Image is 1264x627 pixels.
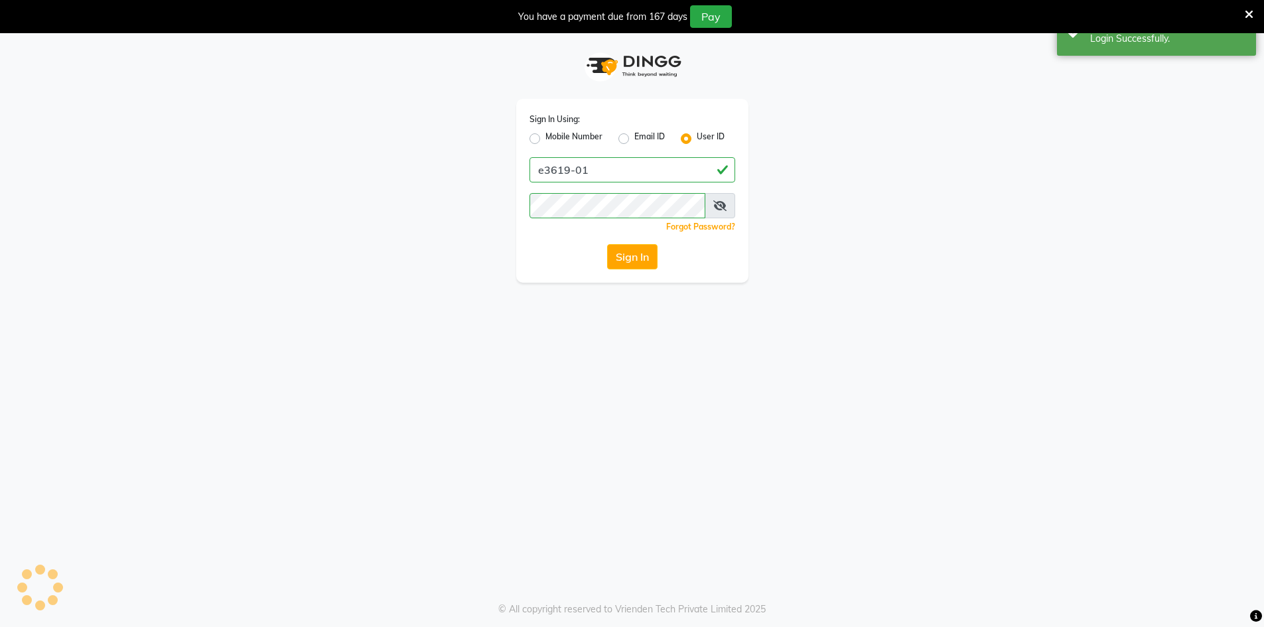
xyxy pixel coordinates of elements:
[666,222,735,232] a: Forgot Password?
[529,157,735,182] input: Username
[1090,32,1246,46] div: Login Successfully.
[579,46,685,86] img: logo1.svg
[607,244,658,269] button: Sign In
[634,131,665,147] label: Email ID
[697,131,725,147] label: User ID
[529,113,580,125] label: Sign In Using:
[545,131,602,147] label: Mobile Number
[690,5,732,28] button: Pay
[518,10,687,24] div: You have a payment due from 167 days
[529,193,705,218] input: Username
